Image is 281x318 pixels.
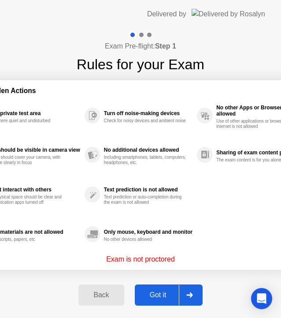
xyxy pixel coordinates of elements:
h4: Exam Pre-flight: [105,41,176,52]
div: Back [81,291,121,299]
div: Check for noisy devices and ambient noise [104,118,187,123]
h1: Rules for your Exam [77,54,204,75]
div: Only mouse, keyboard and monitor [104,229,192,235]
img: Delivered by Rosalyn [192,9,265,19]
div: Open Intercom Messenger [251,288,272,309]
div: Including smartphones, tablets, computers, headphones, etc. [104,155,187,165]
button: Back [78,284,124,306]
div: No additional devices allowed [104,147,192,153]
div: Text prediction is not allowed [104,187,192,193]
div: Turn off noise-making devices [104,110,192,116]
button: Got it [135,284,203,306]
div: Delivered by [147,9,186,19]
div: Got it [137,291,179,299]
div: Text prediction or auto-completion during the exam is not allowed [104,195,187,205]
div: No other devices allowed [104,237,187,242]
p: Exam is not proctored [106,254,175,265]
b: Step 1 [155,42,176,50]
